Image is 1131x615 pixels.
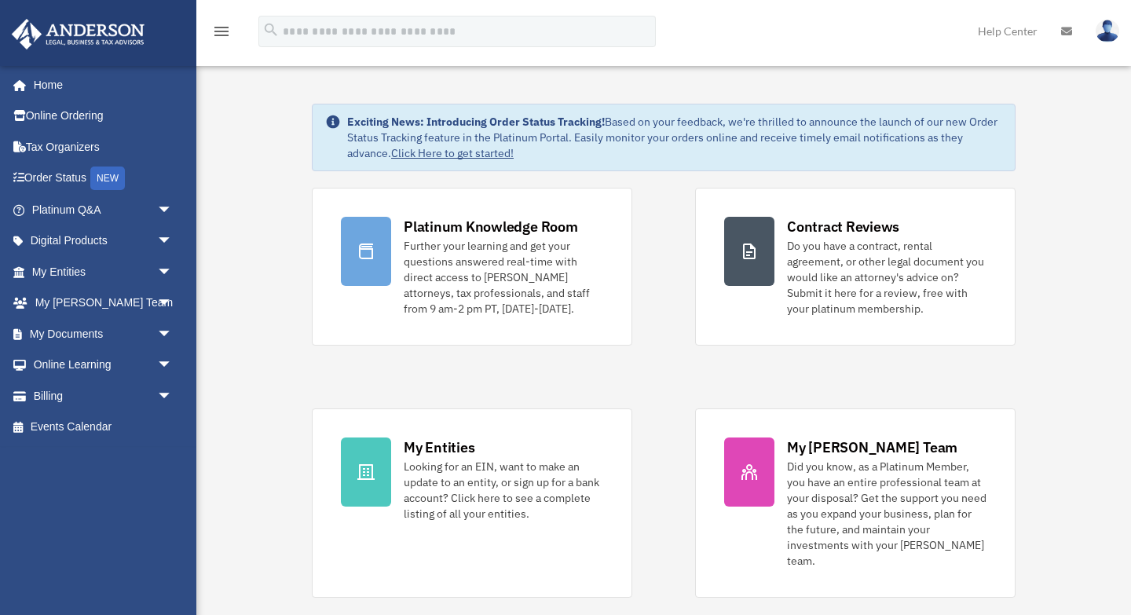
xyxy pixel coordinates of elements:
div: Looking for an EIN, want to make an update to an entity, or sign up for a bank account? Click her... [404,459,603,522]
i: menu [212,22,231,41]
a: Tax Organizers [11,131,196,163]
a: My [PERSON_NAME] Teamarrow_drop_down [11,287,196,319]
div: My [PERSON_NAME] Team [787,437,957,457]
a: Digital Productsarrow_drop_down [11,225,196,257]
div: Do you have a contract, rental agreement, or other legal document you would like an attorney's ad... [787,238,986,317]
span: arrow_drop_down [157,287,188,320]
div: Contract Reviews [787,217,899,236]
a: menu [212,27,231,41]
img: Anderson Advisors Platinum Portal [7,19,149,49]
a: Billingarrow_drop_down [11,380,196,412]
a: My Documentsarrow_drop_down [11,318,196,350]
a: Platinum Knowledge Room Further your learning and get your questions answered real-time with dire... [312,188,632,346]
a: Order StatusNEW [11,163,196,195]
img: User Pic [1096,20,1119,42]
a: Click Here to get started! [391,146,514,160]
div: Based on your feedback, we're thrilled to announce the launch of our new Order Status Tracking fe... [347,114,1002,161]
a: Home [11,69,188,101]
a: Platinum Q&Aarrow_drop_down [11,194,196,225]
span: arrow_drop_down [157,225,188,258]
span: arrow_drop_down [157,256,188,288]
a: My [PERSON_NAME] Team Did you know, as a Platinum Member, you have an entire professional team at... [695,408,1016,598]
span: arrow_drop_down [157,318,188,350]
div: NEW [90,167,125,190]
i: search [262,21,280,38]
a: Online Ordering [11,101,196,132]
a: Events Calendar [11,412,196,443]
div: Platinum Knowledge Room [404,217,578,236]
div: Did you know, as a Platinum Member, you have an entire professional team at your disposal? Get th... [787,459,986,569]
a: Online Learningarrow_drop_down [11,350,196,381]
a: My Entities Looking for an EIN, want to make an update to an entity, or sign up for a bank accoun... [312,408,632,598]
a: Contract Reviews Do you have a contract, rental agreement, or other legal document you would like... [695,188,1016,346]
span: arrow_drop_down [157,380,188,412]
div: Further your learning and get your questions answered real-time with direct access to [PERSON_NAM... [404,238,603,317]
span: arrow_drop_down [157,194,188,226]
span: arrow_drop_down [157,350,188,382]
a: My Entitiesarrow_drop_down [11,256,196,287]
strong: Exciting News: Introducing Order Status Tracking! [347,115,605,129]
div: My Entities [404,437,474,457]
